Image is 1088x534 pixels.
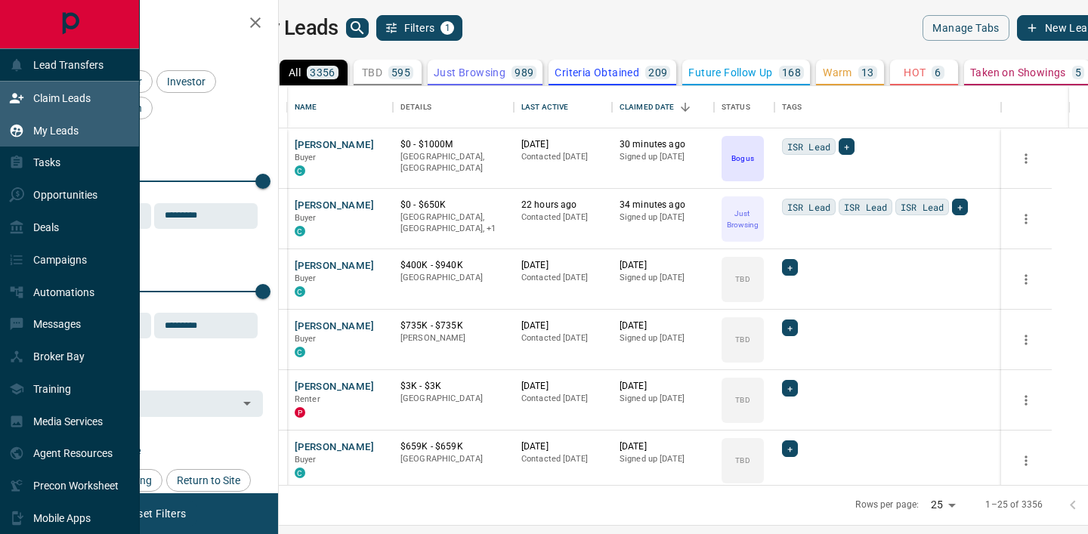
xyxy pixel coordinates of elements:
[521,259,604,272] p: [DATE]
[787,260,793,275] span: +
[823,67,852,78] p: Warm
[166,469,251,492] div: Return to Site
[295,334,317,344] span: Buyer
[782,380,798,397] div: +
[612,86,714,128] div: Claimed Date
[521,440,604,453] p: [DATE]
[787,320,793,335] span: +
[295,86,317,128] div: Name
[620,440,706,453] p: [DATE]
[904,67,926,78] p: HOT
[855,499,919,511] p: Rows per page:
[620,151,706,163] p: Signed up [DATE]
[844,199,887,215] span: ISR Lead
[287,86,393,128] div: Name
[295,138,374,153] button: [PERSON_NAME]
[735,334,750,345] p: TBD
[295,440,374,455] button: [PERSON_NAME]
[48,15,263,33] h2: Filters
[620,211,706,224] p: Signed up [DATE]
[295,319,374,334] button: [PERSON_NAME]
[620,272,706,284] p: Signed up [DATE]
[400,138,506,151] p: $0 - $1000M
[723,208,762,230] p: Just Browsing
[675,97,696,118] button: Sort
[400,332,506,344] p: [PERSON_NAME]
[521,151,604,163] p: Contacted [DATE]
[1015,208,1037,230] button: more
[735,394,750,406] p: TBD
[391,67,410,78] p: 595
[514,86,612,128] div: Last Active
[400,453,506,465] p: [GEOGRAPHIC_DATA]
[620,453,706,465] p: Signed up [DATE]
[172,474,246,486] span: Return to Site
[295,153,317,162] span: Buyer
[731,153,753,164] p: Bogus
[393,86,514,128] div: Details
[400,319,506,332] p: $735K - $735K
[985,499,1043,511] p: 1–25 of 3356
[1015,268,1037,291] button: more
[782,67,801,78] p: 168
[521,453,604,465] p: Contacted [DATE]
[1015,329,1037,351] button: more
[400,86,431,128] div: Details
[295,380,374,394] button: [PERSON_NAME]
[555,67,639,78] p: Criteria Obtained
[400,151,506,174] p: [GEOGRAPHIC_DATA], [GEOGRAPHIC_DATA]
[400,272,506,284] p: [GEOGRAPHIC_DATA]
[782,440,798,457] div: +
[952,199,968,215] div: +
[620,319,706,332] p: [DATE]
[787,441,793,456] span: +
[970,67,1066,78] p: Taken on Showings
[925,494,961,516] div: 25
[295,226,305,236] div: condos.ca
[1015,389,1037,412] button: more
[400,211,506,235] p: Toronto
[376,15,463,41] button: Filters1
[295,165,305,176] div: condos.ca
[295,199,374,213] button: [PERSON_NAME]
[714,86,774,128] div: Status
[295,213,317,223] span: Buyer
[295,394,320,404] span: Renter
[521,199,604,211] p: 22 hours ago
[162,76,211,88] span: Investor
[844,139,849,154] span: +
[515,67,533,78] p: 989
[236,393,258,414] button: Open
[434,67,505,78] p: Just Browsing
[1015,449,1037,472] button: more
[346,18,369,38] button: search button
[861,67,874,78] p: 13
[620,86,675,128] div: Claimed Date
[839,138,855,155] div: +
[295,273,317,283] span: Buyer
[787,139,830,154] span: ISR Lead
[774,86,1001,128] div: Tags
[620,332,706,344] p: Signed up [DATE]
[957,199,963,215] span: +
[782,86,802,128] div: Tags
[400,380,506,393] p: $3K - $3K
[735,455,750,466] p: TBD
[295,259,374,273] button: [PERSON_NAME]
[735,273,750,285] p: TBD
[787,199,830,215] span: ISR Lead
[252,16,338,40] h1: My Leads
[787,381,793,396] span: +
[400,259,506,272] p: $400K - $940K
[923,15,1009,41] button: Manage Tabs
[521,211,604,224] p: Contacted [DATE]
[521,380,604,393] p: [DATE]
[1075,67,1081,78] p: 5
[295,347,305,357] div: condos.ca
[295,468,305,478] div: condos.ca
[310,67,335,78] p: 3356
[521,319,604,332] p: [DATE]
[521,393,604,405] p: Contacted [DATE]
[362,67,382,78] p: TBD
[620,393,706,405] p: Signed up [DATE]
